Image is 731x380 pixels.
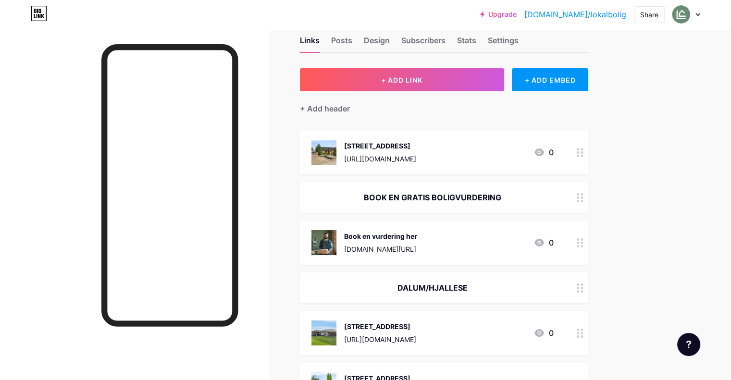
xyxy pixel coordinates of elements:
div: [URL][DOMAIN_NAME] [344,154,416,164]
div: 0 [533,237,554,248]
div: Links [300,35,320,52]
div: Share [640,10,658,20]
button: + ADD LINK [300,68,504,91]
img: Godhedsmindevej 4, 5260 Odense S [311,140,336,165]
a: Upgrade [480,11,517,18]
div: BOOK EN GRATIS BOLIGVURDERING [311,192,554,203]
span: + ADD LINK [381,76,422,84]
img: lokalbolig [672,5,690,24]
div: + Add header [300,103,350,114]
div: [DOMAIN_NAME][URL] [344,244,417,254]
div: [STREET_ADDRESS] [344,321,416,331]
img: Book en vurdering her [311,230,336,255]
div: Settings [488,35,519,52]
div: Subscribers [401,35,446,52]
div: 0 [533,147,554,158]
div: Design [364,35,390,52]
div: + ADD EMBED [512,68,588,91]
div: [URL][DOMAIN_NAME] [344,334,416,344]
div: DALUM/HJALLESE [311,282,554,294]
a: [DOMAIN_NAME]/lokalbolig [524,9,626,20]
div: [STREET_ADDRESS] [344,141,416,151]
img: Hjortetakken 98, 5250 Odense SV [311,320,336,345]
div: Book en vurdering her [344,231,417,241]
div: Stats [457,35,476,52]
div: 0 [533,327,554,339]
div: Posts [331,35,352,52]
